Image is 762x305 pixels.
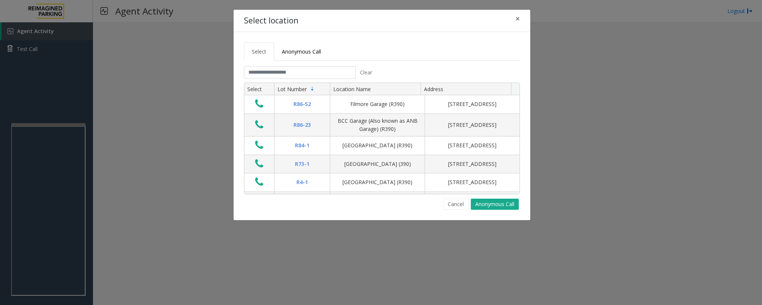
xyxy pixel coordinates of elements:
[244,15,298,27] h4: Select location
[443,199,469,210] button: Cancel
[424,86,443,93] span: Address
[279,178,325,186] div: R4-1
[515,13,520,24] span: ×
[430,160,515,168] div: [STREET_ADDRESS]
[244,83,520,194] div: Data table
[309,86,315,92] span: Sortable
[279,160,325,168] div: R73-1
[282,48,321,55] span: Anonymous Call
[335,160,420,168] div: [GEOGRAPHIC_DATA] (390)
[430,121,515,129] div: [STREET_ADDRESS]
[279,121,325,129] div: R86-23
[279,141,325,150] div: R84-1
[252,48,266,55] span: Select
[356,66,376,79] button: Clear
[244,83,274,96] th: Select
[244,42,520,61] ul: Tabs
[430,100,515,108] div: [STREET_ADDRESS]
[335,178,420,186] div: [GEOGRAPHIC_DATA] (R390)
[335,100,420,108] div: Filmore Garage (R390)
[430,141,515,150] div: [STREET_ADDRESS]
[279,100,325,108] div: R86-52
[277,86,307,93] span: Lot Number
[430,178,515,186] div: [STREET_ADDRESS]
[471,199,519,210] button: Anonymous Call
[335,117,420,134] div: BCC Garage (Also known as ANB Garage) (R390)
[510,10,525,28] button: Close
[333,86,371,93] span: Location Name
[335,141,420,150] div: [GEOGRAPHIC_DATA] (R390)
